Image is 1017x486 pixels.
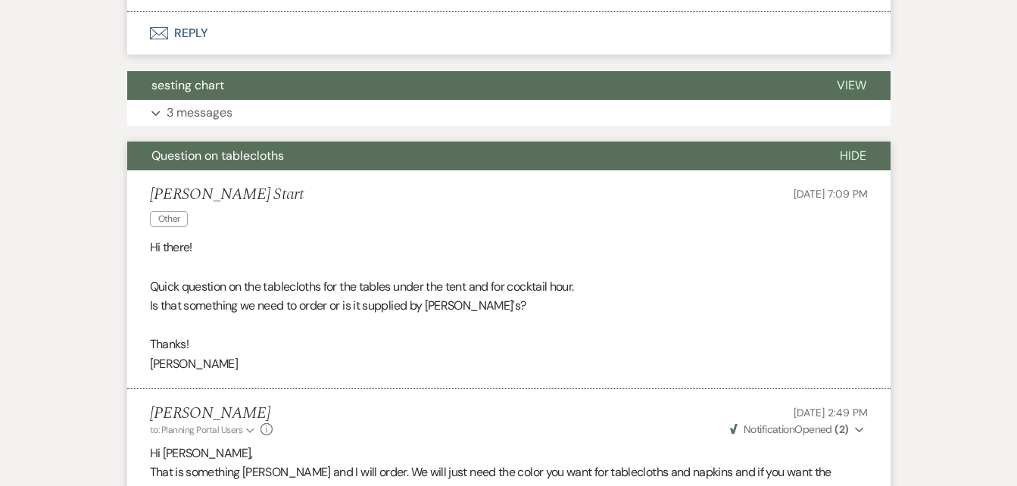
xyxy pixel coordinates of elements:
[150,277,868,297] p: Quick question on the tablecloths for the tables under the tent and for cocktail hour.
[150,211,189,227] span: Other
[127,142,816,170] button: Question on tablecloths
[835,422,848,436] strong: ( 2 )
[150,424,243,436] span: to: Planning Portal Users
[813,71,891,100] button: View
[150,335,868,354] p: Thanks!
[167,103,232,123] p: 3 messages
[794,406,867,419] span: [DATE] 2:49 PM
[744,422,794,436] span: Notification
[151,148,284,164] span: Question on tablecloths
[151,77,224,93] span: sesting chart
[794,187,867,201] span: [DATE] 7:09 PM
[150,238,868,257] p: Hi there!
[150,296,868,316] p: Is that something we need to order or is it supplied by [PERSON_NAME]'s?
[816,142,891,170] button: Hide
[728,422,868,438] button: NotificationOpened (2)
[730,422,849,436] span: Opened
[127,100,891,126] button: 3 messages
[150,404,273,423] h5: [PERSON_NAME]
[150,423,257,437] button: to: Planning Portal Users
[127,12,891,55] button: Reply
[150,185,304,204] h5: [PERSON_NAME] Start
[837,77,866,93] span: View
[127,71,813,100] button: sesting chart
[150,354,868,374] p: [PERSON_NAME]
[150,444,868,463] p: Hi [PERSON_NAME],
[840,148,866,164] span: Hide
